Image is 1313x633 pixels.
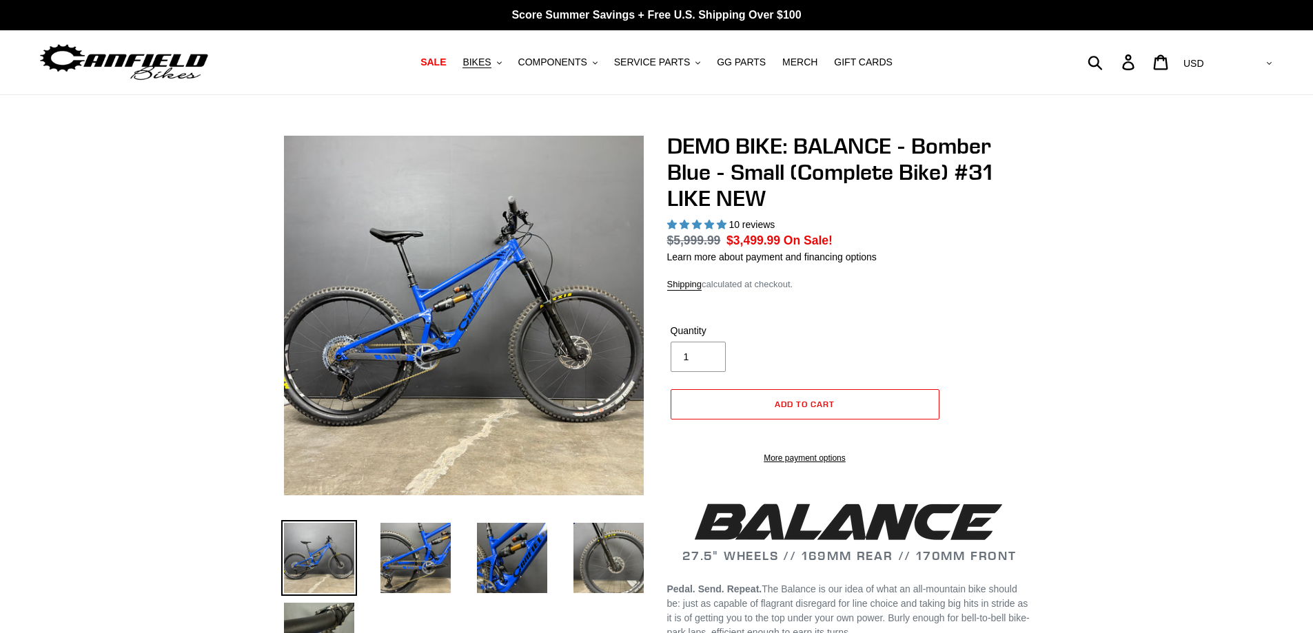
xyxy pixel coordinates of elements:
img: Load image into Gallery viewer, DEMO BIKE: BALANCE - Bomber Blue - Small (Complete Bike) #31 LIKE... [474,520,550,596]
button: BIKES [456,53,508,72]
span: 5.00 stars [667,219,729,230]
b: Pedal. Send. Repeat. [667,583,762,594]
span: GG PARTS [717,56,766,68]
a: SALE [414,53,453,72]
span: SALE [420,56,446,68]
span: $3,499.99 [726,234,780,247]
a: MERCH [775,53,824,72]
img: Load image into Gallery viewer, DEMO BIKE: BALANCE - Bomber Blue - Small (Complete Bike) #31 LIKE... [378,520,454,596]
span: BIKES [462,56,491,68]
span: SERVICE PARTS [614,56,690,68]
span: Add to cart [775,399,835,409]
div: calculated at checkout. [667,278,1032,291]
a: GIFT CARDS [827,53,899,72]
span: GIFT CARDS [834,56,893,68]
img: Load image into Gallery viewer, DEMO BIKE: BALANCE - Bomber Blue - Small (Complete Bike) #31 LIKE... [281,520,357,596]
span: 10 reviews [729,219,775,230]
img: Canfield Bikes [38,41,210,84]
a: GG PARTS [710,53,773,72]
span: MERCH [782,56,817,68]
input: Search [1095,47,1130,77]
button: Add to cart [671,389,939,419]
a: More payment options [671,452,939,464]
a: Learn more about payment and financing options [667,251,877,262]
h1: DEMO BIKE: BALANCE - Bomber Blue - Small (Complete Bike) #31 LIKE NEW [667,133,1032,212]
a: Shipping [667,279,702,291]
s: $5,999.99 [667,234,721,247]
button: COMPONENTS [511,53,604,72]
span: COMPONENTS [518,56,587,68]
span: On Sale! [784,231,833,249]
img: Load image into Gallery viewer, DEMO BIKE: BALANCE - Bomber Blue - Small (Complete Bike) #31 LIKE... [571,520,647,596]
h2: 27.5" WHEELS // 169MM REAR // 170MM FRONT [667,499,1032,563]
label: Quantity [671,324,802,338]
button: SERVICE PARTS [607,53,707,72]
